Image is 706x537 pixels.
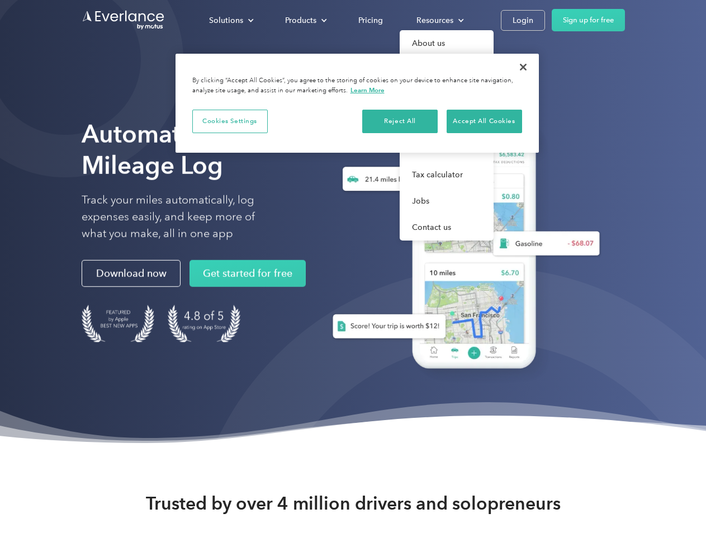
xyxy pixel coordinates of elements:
[501,10,545,31] a: Login
[511,55,536,79] button: Close
[274,11,336,30] div: Products
[189,260,306,287] a: Get started for free
[362,110,438,133] button: Reject All
[176,54,539,153] div: Privacy
[416,13,453,27] div: Resources
[192,110,268,133] button: Cookies Settings
[400,162,494,188] a: Tax calculator
[82,305,154,342] img: Badge for Featured by Apple Best New Apps
[347,11,394,30] a: Pricing
[400,30,494,56] a: About us
[192,76,522,96] div: By clicking “Accept All Cookies”, you agree to the storing of cookies on your device to enhance s...
[447,110,522,133] button: Accept All Cookies
[198,11,263,30] div: Solutions
[82,10,165,31] a: Go to homepage
[358,13,383,27] div: Pricing
[350,86,385,94] a: More information about your privacy, opens in a new tab
[168,305,240,342] img: 4.9 out of 5 stars on the app store
[400,214,494,241] a: Contact us
[405,11,473,30] div: Resources
[285,13,316,27] div: Products
[400,30,494,241] nav: Resources
[513,13,533,27] div: Login
[82,192,281,242] p: Track your miles automatically, log expenses easily, and keep more of what you make, all in one app
[400,188,494,214] a: Jobs
[176,54,539,153] div: Cookie banner
[146,492,561,515] strong: Trusted by over 4 million drivers and solopreneurs
[315,106,609,385] img: Everlance, mileage tracker app, expense tracking app
[82,260,181,287] a: Download now
[552,9,625,31] a: Sign up for free
[209,13,243,27] div: Solutions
